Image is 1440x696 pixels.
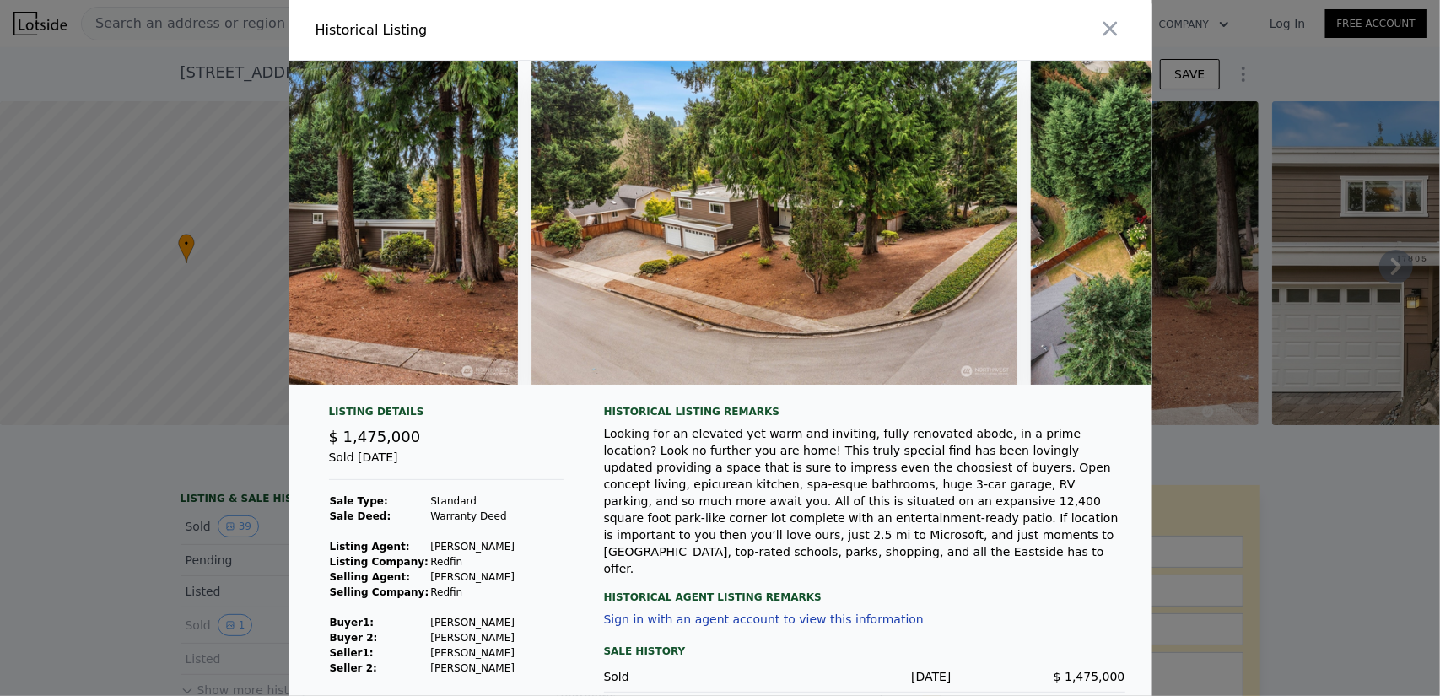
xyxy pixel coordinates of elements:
[778,668,952,685] div: [DATE]
[429,569,515,585] td: [PERSON_NAME]
[604,641,1125,661] div: Sale History
[330,662,377,674] strong: Seller 2:
[604,668,778,685] div: Sold
[604,405,1125,418] div: Historical Listing remarks
[604,425,1125,577] div: Looking for an elevated yet warm and inviting, fully renovated abode, in a prime location? Look n...
[1054,670,1125,683] span: $ 1,475,000
[330,647,374,659] strong: Seller 1 :
[429,585,515,600] td: Redfin
[330,632,378,644] strong: Buyer 2:
[329,449,564,480] div: Sold [DATE]
[429,661,515,676] td: [PERSON_NAME]
[429,494,515,509] td: Standard
[429,509,515,524] td: Warranty Deed
[330,510,391,522] strong: Sale Deed:
[429,554,515,569] td: Redfin
[429,539,515,554] td: [PERSON_NAME]
[330,617,375,629] strong: Buyer 1 :
[316,20,714,40] div: Historical Listing
[429,615,515,630] td: [PERSON_NAME]
[429,630,515,645] td: [PERSON_NAME]
[330,571,411,583] strong: Selling Agent:
[429,645,515,661] td: [PERSON_NAME]
[330,541,410,553] strong: Listing Agent:
[329,405,564,425] div: Listing Details
[531,61,1017,385] img: Property Img
[330,556,429,568] strong: Listing Company:
[330,495,388,507] strong: Sale Type:
[604,612,924,626] button: Sign in with an agent account to view this information
[329,428,421,445] span: $ 1,475,000
[330,586,429,598] strong: Selling Company:
[604,577,1125,604] div: Historical Agent Listing Remarks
